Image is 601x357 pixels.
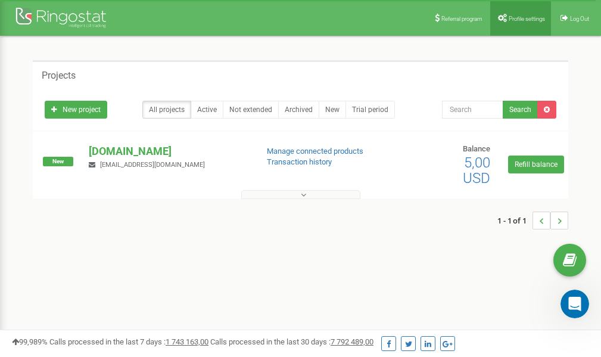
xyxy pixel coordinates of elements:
[210,337,373,346] span: Calls processed in the last 30 days :
[12,337,48,346] span: 99,989%
[497,200,568,241] nav: ...
[319,101,346,119] a: New
[503,101,538,119] button: Search
[331,337,373,346] u: 7 792 489,00
[345,101,395,119] a: Trial period
[166,337,208,346] u: 1 743 163,00
[497,212,533,229] span: 1 - 1 of 1
[509,15,545,22] span: Profile settings
[560,290,589,318] iframe: Intercom live chat
[278,101,319,119] a: Archived
[43,157,73,166] span: New
[49,337,208,346] span: Calls processed in the last 7 days :
[223,101,279,119] a: Not extended
[142,101,191,119] a: All projects
[267,147,363,156] a: Manage connected products
[508,156,564,173] a: Refill balance
[463,144,490,153] span: Balance
[191,101,223,119] a: Active
[267,157,332,166] a: Transaction history
[463,154,490,187] span: 5,00 USD
[441,15,482,22] span: Referral program
[442,101,503,119] input: Search
[100,161,205,169] span: [EMAIL_ADDRESS][DOMAIN_NAME]
[89,144,247,159] p: [DOMAIN_NAME]
[42,70,76,81] h5: Projects
[45,101,107,119] a: New project
[570,15,589,22] span: Log Out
